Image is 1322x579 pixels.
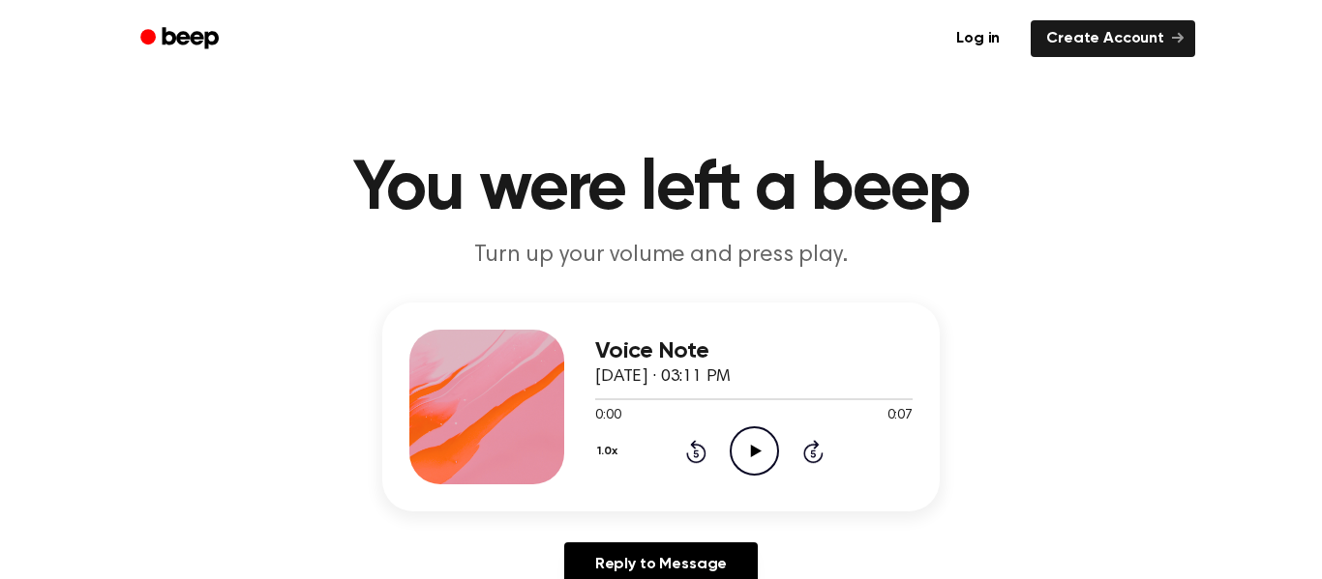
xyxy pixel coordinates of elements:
span: 0:00 [595,406,620,426]
a: Create Account [1031,20,1195,57]
p: Turn up your volume and press play. [289,240,1033,272]
a: Beep [127,20,236,58]
button: 1.0x [595,435,624,468]
span: [DATE] · 03:11 PM [595,368,731,386]
h1: You were left a beep [165,155,1157,224]
h3: Voice Note [595,338,913,364]
a: Log in [937,16,1019,61]
span: 0:07 [887,406,913,426]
